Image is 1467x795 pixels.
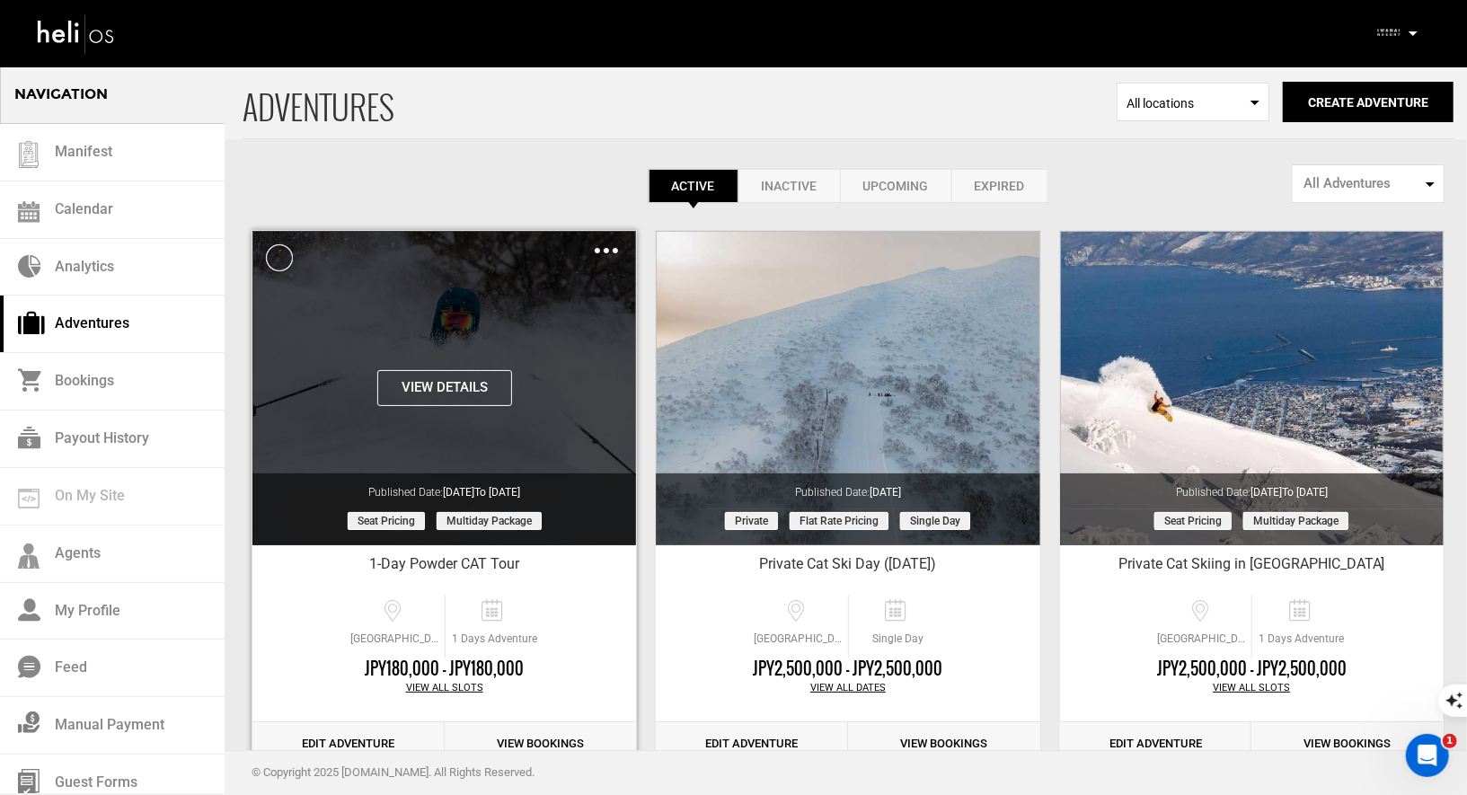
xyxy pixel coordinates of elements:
[1060,473,1444,500] div: Published Date:
[1060,722,1252,766] a: Edit Adventure
[252,554,636,581] div: 1-Day Powder CAT Tour
[446,632,543,647] span: 1 Days Adventure
[951,169,1048,203] a: Expired
[656,658,1039,681] div: JPY2,500,000 - JPY2,500,000
[1127,94,1259,112] span: All locations
[900,512,970,530] span: Single day
[1304,174,1421,193] span: All Adventures
[1251,722,1444,766] a: View Bookings
[377,370,512,406] button: View Details
[18,543,40,570] img: agents-icon.svg
[252,658,636,681] div: JPY180,000 - JPY180,000
[1154,512,1232,530] span: Seat Pricing
[1250,486,1328,499] span: [DATE]
[1283,82,1454,122] button: Create Adventure
[1252,632,1350,647] span: 1 Days Adventure
[15,141,42,168] img: guest-list.svg
[1153,632,1251,647] span: [GEOGRAPHIC_DATA], [GEOGRAPHIC_DATA], [GEOGRAPHIC_DATA]
[1060,681,1444,695] div: View All Slots
[749,632,848,647] span: [GEOGRAPHIC_DATA], [GEOGRAPHIC_DATA], [GEOGRAPHIC_DATA]
[445,722,637,766] a: View Bookings
[1282,486,1328,499] span: to [DATE]
[870,486,901,499] span: [DATE]
[656,473,1039,500] div: Published Date:
[252,722,445,766] a: Edit Adventure
[649,169,738,203] a: Active
[252,681,636,695] div: View All Slots
[1243,512,1348,530] span: Multiday package
[443,486,520,499] span: [DATE]
[790,512,888,530] span: Flat Rate Pricing
[656,554,1039,581] div: Private Cat Ski Day ([DATE])
[1060,658,1444,681] div: JPY2,500,000 - JPY2,500,000
[1117,83,1269,121] span: Select box activate
[252,473,636,500] div: Published Date:
[840,169,951,203] a: Upcoming
[849,632,947,647] span: Single Day
[738,169,840,203] a: Inactive
[36,10,117,57] img: heli-logo
[1292,164,1445,203] button: All Adventures
[1406,734,1449,777] iframe: Intercom live chat
[348,512,425,530] span: Seat Pricing
[656,722,848,766] a: Edit Adventure
[346,632,445,647] span: [GEOGRAPHIC_DATA], [GEOGRAPHIC_DATA], [GEOGRAPHIC_DATA]
[725,512,778,530] span: Private
[474,486,520,499] span: to [DATE]
[1060,554,1444,581] div: Private Cat Skiing in [GEOGRAPHIC_DATA]
[243,66,1117,138] span: ADVENTURES
[595,248,618,253] img: images
[18,201,40,223] img: calendar.svg
[656,681,1039,695] div: View All Dates
[18,489,40,508] img: on_my_site.svg
[848,722,1040,766] a: View Bookings
[437,512,542,530] span: Multiday package
[1375,19,1402,46] img: d4d51e56ba51b71ae92b8dc13b1be08e.png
